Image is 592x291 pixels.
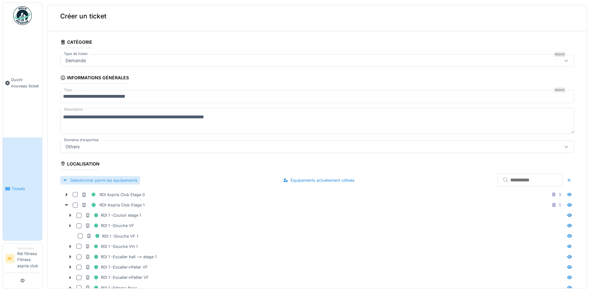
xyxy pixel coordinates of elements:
[559,202,561,208] div: 5
[85,243,138,250] div: RDI 1 -Douche VH 1
[281,176,357,185] div: Équipements actuellement utilisés
[85,211,141,219] div: RDI 1 -Couloir etage 1
[63,137,100,143] label: Domaine d'expertise
[81,201,144,209] div: RDI-Aspria Club Etage 1
[60,37,92,48] div: Catégorie
[5,254,15,263] li: RF
[554,87,565,92] div: Requis
[13,6,32,25] img: Badge_color-CXgf-gQk.svg
[63,51,89,57] label: Type de ticket
[60,159,100,170] div: Localisation
[85,263,148,271] div: RDI 1 -Escalier->Palier VF
[85,253,156,261] div: RDI 1 -Escalier hall --> etage 1
[48,1,587,31] div: Créer un ticket
[85,222,134,229] div: RDI 1 -Douche VF
[63,87,73,93] label: Titre
[63,106,85,113] label: Description
[17,246,40,251] div: Demandeur
[12,186,40,192] span: Tickets
[60,176,140,185] div: Sélectionner parmi les équipements
[11,77,40,89] span: Ouvrir nouveau ticket
[63,57,88,64] div: Demande
[85,274,149,281] div: RDI 1 -Escalier->Pallier VF
[554,52,565,57] div: Requis
[559,192,561,198] div: 9
[3,28,42,137] a: Ouvrir nouveau ticket
[63,143,82,150] div: Others
[60,73,129,84] div: Informations générales
[17,246,40,271] li: Rdi fitness Fitness aspria club
[86,232,138,240] div: RDI 1 -Douche VF 1
[3,137,42,240] a: Tickets
[5,246,40,273] a: RF DemandeurRdi fitness Fitness aspria club
[81,191,145,199] div: RDI Aspria Club Etage 0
